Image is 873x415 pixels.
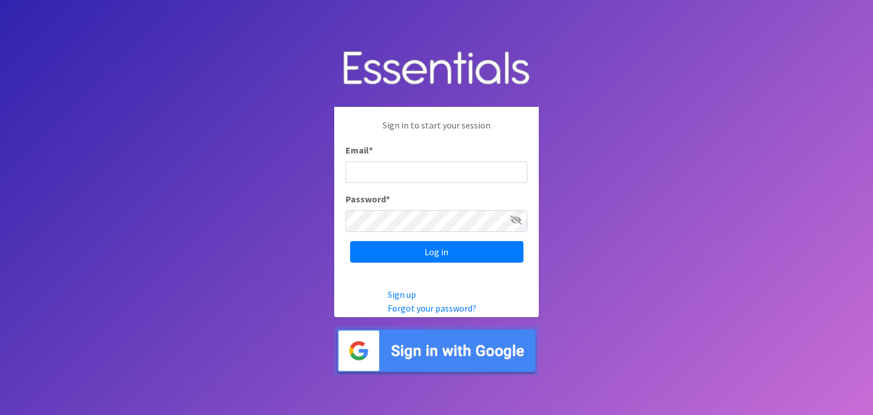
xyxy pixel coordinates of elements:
input: Log in [350,241,523,263]
abbr: required [386,193,390,205]
a: Sign up [388,289,416,300]
abbr: required [369,144,373,156]
a: Forgot your password? [388,302,476,314]
img: Human Essentials [334,40,539,98]
label: Email [346,143,373,157]
label: Password [346,192,390,206]
img: Sign in with Google [334,326,539,376]
p: Sign in to start your session [346,118,527,143]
